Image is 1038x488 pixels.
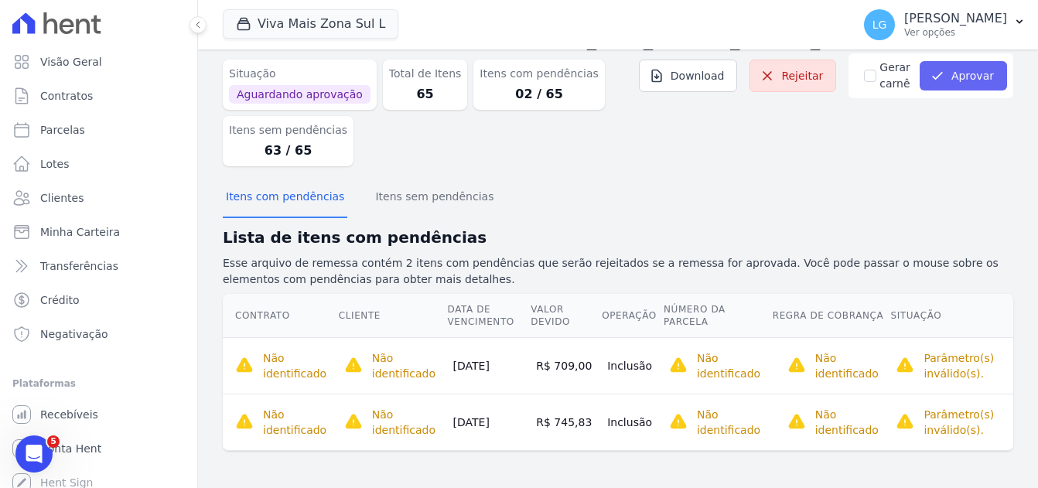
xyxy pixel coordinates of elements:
p: Não identificado [263,407,332,438]
a: Negativação [6,319,191,350]
label: Gerar carnê [879,60,910,92]
p: Não identificado [697,407,766,438]
a: Clientes [6,183,191,213]
span: Aguardando aprovação [229,85,370,104]
td: [DATE] [447,394,531,450]
p: Parâmetro(s) inválido(s). [924,350,1007,381]
a: Minha Carteira [6,217,191,247]
td: Inclusão [601,337,663,394]
a: Lotes [6,148,191,179]
dt: Total de Itens [389,66,462,82]
dt: Itens sem pendências [229,122,347,138]
dt: Itens com pendências [480,66,598,82]
dd: 02 / 65 [480,85,598,104]
a: Download [639,60,738,92]
p: Não identificado [815,407,884,438]
th: Valor devido [530,294,601,338]
p: Esse arquivo de remessa contém 2 itens com pendências que serão rejeitados se a remessa for aprov... [223,255,1013,288]
span: Conta Hent [40,441,101,456]
a: Recebíveis [6,399,191,430]
span: 5 [47,435,60,448]
span: Minha Carteira [40,224,120,240]
iframe: Intercom live chat [15,435,53,473]
a: Rejeitar [749,60,836,92]
button: LG [PERSON_NAME] Ver opções [852,3,1038,46]
span: Crédito [40,292,80,308]
th: Cliente [338,294,447,338]
td: [DATE] [447,337,531,394]
p: Não identificado [697,350,766,381]
span: Visão Geral [40,54,102,70]
button: Aprovar [920,61,1007,90]
td: R$ 709,00 [530,337,601,394]
dd: 65 [389,85,462,104]
p: Não identificado [815,350,884,381]
button: Itens sem pendências [372,178,497,218]
td: Inclusão [601,394,663,450]
span: Clientes [40,190,84,206]
th: Contrato [223,294,338,338]
a: Transferências [6,251,191,282]
p: Não identificado [372,350,441,381]
p: Não identificado [263,350,332,381]
th: Data de Vencimento [447,294,531,338]
a: Crédito [6,285,191,316]
h2: Lista de itens com pendências [223,226,1013,249]
span: Negativação [40,326,108,342]
span: Recebíveis [40,407,98,422]
td: R$ 745,83 [530,394,601,450]
dt: Situação [229,66,370,82]
a: Parcelas [6,114,191,145]
dd: 63 / 65 [229,142,347,160]
th: Regra de Cobrança [772,294,890,338]
span: Transferências [40,258,118,274]
span: Lotes [40,156,70,172]
span: Contratos [40,88,93,104]
span: Parcelas [40,122,85,138]
a: Conta Hent [6,433,191,464]
th: Situação [889,294,1013,338]
p: [PERSON_NAME] [904,11,1007,26]
a: Contratos [6,80,191,111]
p: Não identificado [372,407,441,438]
a: Visão Geral [6,46,191,77]
th: Operação [601,294,663,338]
span: LG [872,19,887,30]
th: Número da Parcela [663,294,772,338]
div: Plataformas [12,374,185,393]
p: Parâmetro(s) inválido(s). [924,407,1007,438]
button: Viva Mais Zona Sul L [223,9,398,39]
button: Itens com pendências [223,178,347,218]
p: Ver opções [904,26,1007,39]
